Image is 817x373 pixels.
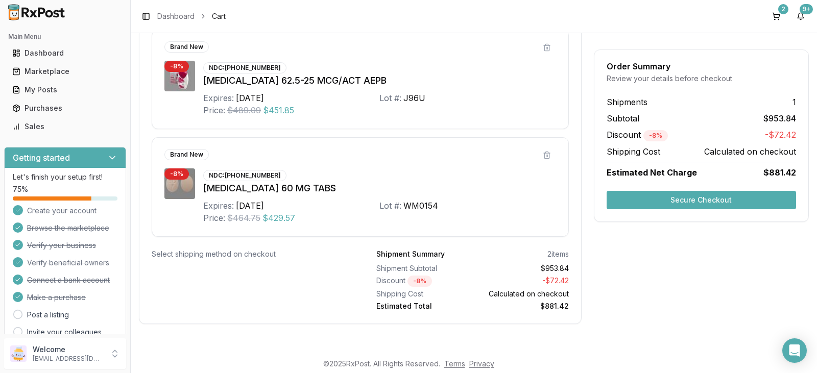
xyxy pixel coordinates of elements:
div: Sales [12,121,118,132]
div: Purchases [12,103,118,113]
a: Terms [444,359,465,368]
span: Verify beneficial owners [27,258,109,268]
div: [DATE] [236,200,264,212]
div: Select shipping method on checkout [152,249,344,259]
button: Secure Checkout [607,191,796,209]
div: Shipment Subtotal [376,263,468,273]
span: Subtotal [607,112,639,125]
div: Brand New [164,41,209,53]
div: Marketplace [12,66,118,77]
div: - $72.42 [476,276,568,287]
div: Brand New [164,149,209,160]
a: Marketplace [8,62,122,81]
div: Review your details before checkout [607,73,796,84]
span: $881.42 [763,166,796,179]
span: -$72.42 [765,129,796,141]
span: Make a purchase [27,292,86,303]
div: [MEDICAL_DATA] 60 MG TABS [203,181,556,195]
p: Welcome [33,344,104,355]
a: Post a listing [27,310,69,320]
span: Estimated Net Charge [607,167,697,178]
button: 9+ [792,8,809,24]
span: Discount [607,130,668,140]
div: Order Summary [607,62,796,70]
div: Lot #: [379,200,401,212]
p: Let's finish your setup first! [13,172,117,182]
div: - 8 % [164,168,189,180]
span: Shipping Cost [607,145,660,158]
button: My Posts [4,82,126,98]
h3: Getting started [13,152,70,164]
img: RxPost Logo [4,4,69,20]
div: J96U [403,92,425,104]
div: [DATE] [236,92,264,104]
span: Connect a bank account [27,275,110,285]
div: NDC: [PHONE_NUMBER] [203,62,286,73]
span: $953.84 [763,112,796,125]
span: Verify your business [27,240,96,251]
p: [EMAIL_ADDRESS][DOMAIN_NAME] [33,355,104,363]
div: Price: [203,212,225,224]
img: User avatar [10,345,27,362]
a: Dashboard [157,11,195,21]
div: 9+ [800,4,813,14]
div: - 8 % [407,276,432,287]
span: Create your account [27,206,97,216]
span: 1 [792,96,796,108]
div: WM0154 [403,200,438,212]
div: Estimated Total [376,301,468,311]
div: Lot #: [379,92,401,104]
span: $489.09 [227,104,261,116]
div: NDC: [PHONE_NUMBER] [203,170,286,181]
div: Dashboard [12,48,118,58]
div: - 8 % [643,130,668,141]
button: Purchases [4,100,126,116]
div: $881.42 [476,301,568,311]
span: Shipments [607,96,647,108]
div: Shipment Summary [376,249,445,259]
a: Sales [8,117,122,136]
nav: breadcrumb [157,11,226,21]
span: 75 % [13,184,28,194]
h2: Main Menu [8,33,122,41]
a: Dashboard [8,44,122,62]
div: $953.84 [476,263,568,273]
div: Expires: [203,200,234,212]
div: Discount [376,276,468,287]
span: $429.57 [262,212,295,224]
span: $464.75 [227,212,260,224]
img: Brilinta 60 MG TABS [164,168,195,199]
a: Purchases [8,99,122,117]
span: Calculated on checkout [704,145,796,158]
div: 2 [778,4,788,14]
div: My Posts [12,85,118,95]
a: My Posts [8,81,122,99]
div: Open Intercom Messenger [782,338,807,363]
img: Anoro Ellipta 62.5-25 MCG/ACT AEPB [164,61,195,91]
a: Invite your colleagues [27,327,102,337]
div: Expires: [203,92,234,104]
div: Shipping Cost [376,289,468,299]
span: $451.85 [263,104,294,116]
button: Sales [4,118,126,135]
button: 2 [768,8,784,24]
a: Privacy [469,359,494,368]
span: Browse the marketplace [27,223,109,233]
div: - 8 % [164,61,189,72]
button: Dashboard [4,45,126,61]
div: Calculated on checkout [476,289,568,299]
button: Marketplace [4,63,126,80]
div: 2 items [547,249,569,259]
div: Price: [203,104,225,116]
div: [MEDICAL_DATA] 62.5-25 MCG/ACT AEPB [203,73,556,88]
span: Cart [212,11,226,21]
